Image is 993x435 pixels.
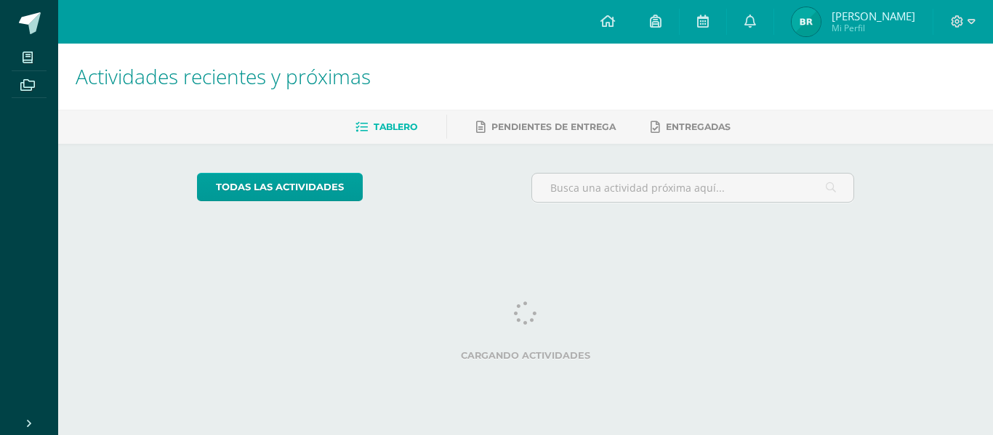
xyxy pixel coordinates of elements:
[197,173,363,201] a: todas las Actividades
[832,9,915,23] span: [PERSON_NAME]
[76,62,371,90] span: Actividades recientes y próximas
[532,174,854,202] input: Busca una actividad próxima aquí...
[666,121,731,132] span: Entregadas
[832,22,915,34] span: Mi Perfil
[651,115,731,139] a: Entregadas
[374,121,417,132] span: Tablero
[355,115,417,139] a: Tablero
[476,115,616,139] a: Pendientes de entrega
[792,7,821,36] img: a2b51a6319e26bbe39275b8c1ca0cf1a.png
[491,121,616,132] span: Pendientes de entrega
[197,350,855,361] label: Cargando actividades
